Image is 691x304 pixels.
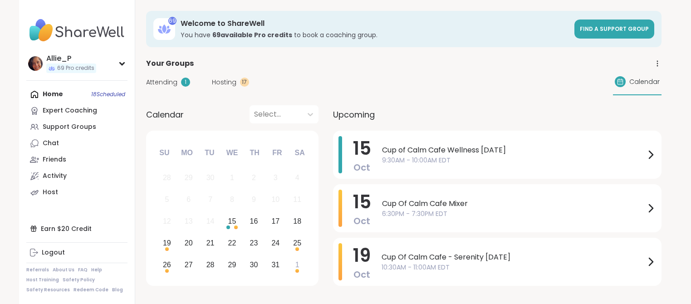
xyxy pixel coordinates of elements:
div: 69 [168,17,176,25]
div: Friends [43,155,66,164]
div: Choose Monday, October 20th, 2025 [179,233,198,253]
span: Cup of Calm Cafe Wellness [DATE] [382,145,645,156]
div: Choose Wednesday, October 15th, 2025 [222,212,242,231]
span: 19 [353,243,371,268]
div: 26 [163,259,171,271]
div: Not available Sunday, September 28th, 2025 [157,168,177,188]
div: Choose Thursday, October 30th, 2025 [244,255,264,275]
div: 16 [250,215,258,227]
div: Choose Wednesday, October 29th, 2025 [222,255,242,275]
div: 12 [163,215,171,227]
div: Not available Wednesday, October 8th, 2025 [222,190,242,210]
div: Choose Sunday, October 19th, 2025 [157,233,177,253]
span: Cup Of Calm Cafe - Serenity [DATE] [382,252,645,263]
img: Allie_P [28,56,43,71]
span: 69 Pro credits [57,64,94,72]
div: Not available Tuesday, September 30th, 2025 [201,168,220,188]
a: Help [91,267,102,273]
span: Attending [146,78,177,87]
a: Expert Coaching [26,103,127,119]
div: Activity [43,172,67,181]
span: Find a support group [580,25,649,33]
div: Logout [42,248,65,257]
div: Choose Sunday, October 26th, 2025 [157,255,177,275]
div: Choose Friday, October 17th, 2025 [266,212,285,231]
a: Find a support group [574,20,654,39]
div: Not available Sunday, October 5th, 2025 [157,190,177,210]
div: Not available Tuesday, October 14th, 2025 [201,212,220,231]
div: 22 [228,237,236,249]
div: Choose Monday, October 27th, 2025 [179,255,198,275]
a: Logout [26,245,127,261]
span: Oct [353,215,370,227]
span: Calendar [629,77,660,87]
span: Hosting [212,78,236,87]
div: 29 [185,172,193,184]
a: Chat [26,135,127,152]
a: About Us [53,267,74,273]
span: 15 [353,136,371,161]
div: 3 [274,172,278,184]
div: Choose Friday, October 24th, 2025 [266,233,285,253]
div: 1 [230,172,234,184]
a: Safety Resources [26,287,70,293]
a: Host [26,184,127,201]
div: 7 [208,193,212,206]
span: Cup Of Calm Cafe Mixer [382,198,645,209]
span: 6:30PM - 7:30PM EDT [382,209,645,219]
div: Allie_P [46,54,96,64]
div: Not available Monday, October 13th, 2025 [179,212,198,231]
div: Not available Thursday, October 2nd, 2025 [244,168,264,188]
img: ShareWell Nav Logo [26,15,127,46]
a: Redeem Code [74,287,108,293]
span: 15 [353,189,371,215]
div: 20 [185,237,193,249]
div: 17 [271,215,279,227]
div: Chat [43,139,59,148]
div: Not available Monday, September 29th, 2025 [179,168,198,188]
a: Activity [26,168,127,184]
div: Choose Saturday, November 1st, 2025 [288,255,307,275]
div: Mo [177,143,197,163]
div: Choose Thursday, October 23rd, 2025 [244,233,264,253]
div: Th [245,143,265,163]
a: Safety Policy [63,277,95,283]
div: Not available Wednesday, October 1st, 2025 [222,168,242,188]
div: Choose Wednesday, October 22nd, 2025 [222,233,242,253]
span: Your Groups [146,58,194,69]
div: Fr [267,143,287,163]
div: 5 [165,193,169,206]
div: Choose Saturday, October 18th, 2025 [288,212,307,231]
div: Choose Thursday, October 16th, 2025 [244,212,264,231]
div: 23 [250,237,258,249]
a: FAQ [78,267,88,273]
div: 4 [295,172,299,184]
div: 18 [293,215,301,227]
a: Referrals [26,267,49,273]
span: Oct [353,268,370,281]
span: Upcoming [333,108,375,121]
div: 24 [271,237,279,249]
span: 9:30AM - 10:00AM EDT [382,156,645,165]
div: Support Groups [43,123,96,132]
div: Choose Tuesday, October 21st, 2025 [201,233,220,253]
div: 15 [228,215,236,227]
a: Friends [26,152,127,168]
div: Choose Friday, October 31st, 2025 [266,255,285,275]
div: Not available Monday, October 6th, 2025 [179,190,198,210]
a: Host Training [26,277,59,283]
h3: You have to book a coaching group. [181,30,569,39]
div: 19 [163,237,171,249]
div: 29 [228,259,236,271]
div: Earn $20 Credit [26,221,127,237]
span: Calendar [146,108,184,121]
div: 14 [206,215,215,227]
div: 2 [252,172,256,184]
div: 27 [185,259,193,271]
div: Not available Friday, October 3rd, 2025 [266,168,285,188]
div: 28 [163,172,171,184]
div: Tu [200,143,220,163]
div: 31 [271,259,279,271]
div: 21 [206,237,215,249]
div: Expert Coaching [43,106,97,115]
